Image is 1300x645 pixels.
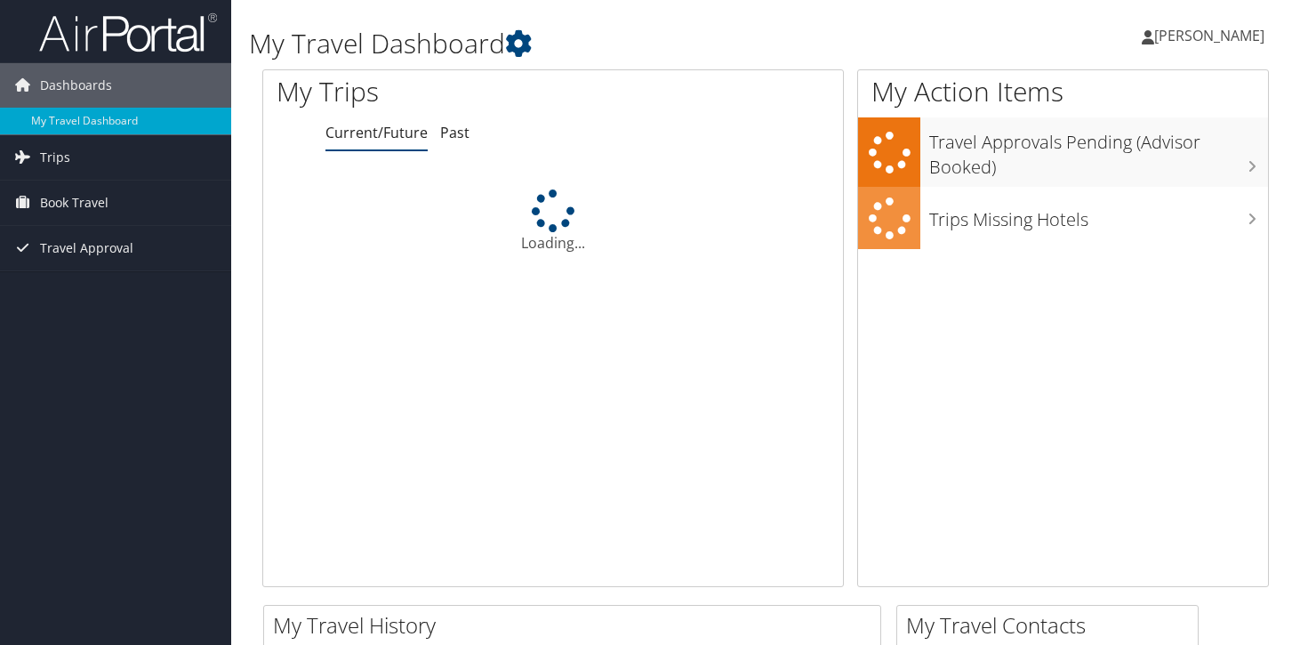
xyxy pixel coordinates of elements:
a: Trips Missing Hotels [858,187,1268,250]
h1: My Trips [277,73,588,110]
a: [PERSON_NAME] [1142,9,1282,62]
a: Travel Approvals Pending (Advisor Booked) [858,117,1268,186]
h3: Travel Approvals Pending (Advisor Booked) [929,121,1268,180]
div: Loading... [263,189,843,254]
a: Current/Future [325,123,428,142]
h1: My Action Items [858,73,1268,110]
span: Travel Approval [40,226,133,270]
a: Past [440,123,469,142]
span: [PERSON_NAME] [1154,26,1264,45]
span: Dashboards [40,63,112,108]
span: Book Travel [40,181,108,225]
h1: My Travel Dashboard [249,25,938,62]
img: airportal-logo.png [39,12,217,53]
h2: My Travel History [273,610,880,641]
span: Trips [40,135,70,180]
h3: Trips Missing Hotels [929,198,1268,232]
h2: My Travel Contacts [906,610,1198,641]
